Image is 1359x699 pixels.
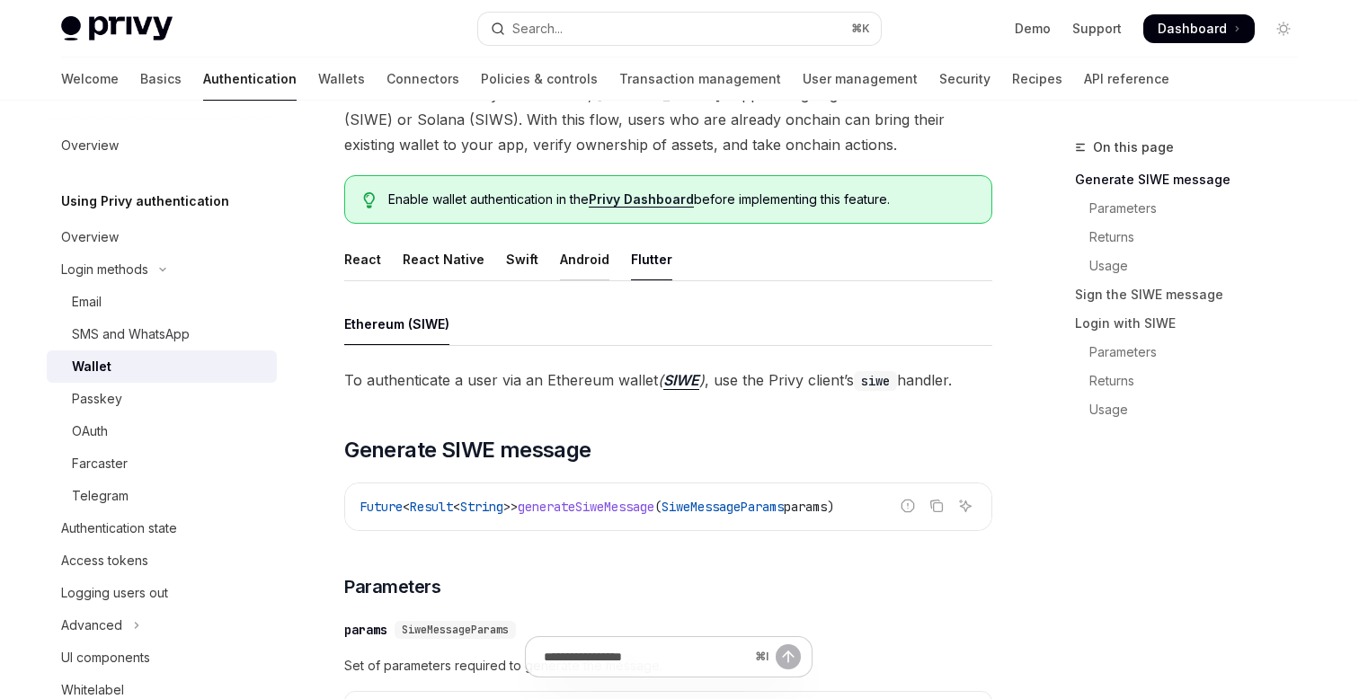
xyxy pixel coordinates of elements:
a: API reference [1084,58,1169,101]
span: For users who already have wallets, [PERSON_NAME] supports signing in with Ethereum (SIWE) or Sol... [344,82,992,157]
a: Generate SIWE message [1075,165,1312,194]
button: Report incorrect code [896,494,919,518]
div: Logging users out [61,582,168,604]
button: Toggle Login methods section [47,253,277,286]
div: Farcaster [72,453,128,474]
div: SMS and WhatsApp [72,323,190,345]
a: Returns [1075,367,1312,395]
a: Recipes [1012,58,1062,101]
a: UI components [47,641,277,674]
button: Copy the contents from the code block [925,494,948,518]
div: Telegram [72,485,129,507]
div: Passkey [72,388,122,410]
span: On this page [1093,137,1174,158]
button: Toggle dark mode [1269,14,1298,43]
div: Wallet [72,356,111,377]
a: Email [47,286,277,318]
span: params) [784,499,834,515]
a: Passkey [47,383,277,415]
span: ⌘ K [851,22,870,36]
button: Send message [776,644,801,669]
a: Logging users out [47,577,277,609]
a: Sign the SIWE message [1075,280,1312,309]
a: Support [1072,20,1122,38]
div: Android [560,238,609,280]
a: Access tokens [47,544,277,577]
a: Usage [1075,395,1312,424]
a: Connectors [386,58,459,101]
div: Advanced [61,615,122,636]
button: Ask AI [954,494,977,518]
span: >> [503,499,518,515]
span: String [460,499,503,515]
div: React Native [403,238,484,280]
code: siwe [854,371,897,391]
div: Flutter [631,238,672,280]
a: Dashboard [1143,14,1255,43]
a: Welcome [61,58,119,101]
svg: Tip [363,192,376,208]
div: Ethereum (SIWE) [344,303,449,345]
span: ( [654,499,662,515]
button: Toggle Advanced section [47,609,277,641]
span: To authenticate a user via an Ethereum wallet , use the Privy client’s handler. [344,367,992,393]
div: Search... [512,18,563,40]
span: generateSiweMessage [518,499,654,515]
span: Parameters [344,574,440,599]
div: Overview [61,226,119,248]
span: Result [410,499,453,515]
div: Email [72,291,102,313]
span: < [403,499,410,515]
a: Demo [1015,20,1051,38]
span: Generate SIWE message [344,436,591,465]
a: Privy Dashboard [589,191,694,208]
a: SIWE [663,371,699,390]
a: Wallets [318,58,365,101]
a: Policies & controls [481,58,598,101]
div: params [344,621,387,639]
a: Transaction management [619,58,781,101]
div: Overview [61,135,119,156]
input: Ask a question... [544,637,748,677]
span: Enable wallet authentication in the before implementing this feature. [388,190,973,208]
a: Overview [47,221,277,253]
h5: Using Privy authentication [61,190,229,212]
a: Authentication state [47,512,277,544]
a: SMS and WhatsApp [47,318,277,350]
span: SiweMessageParams [662,499,784,515]
div: React [344,238,381,280]
span: Dashboard [1158,20,1227,38]
a: Usage [1075,252,1312,280]
a: Basics [140,58,182,101]
span: SiweMessageParams [402,623,509,637]
a: Telegram [47,480,277,512]
div: Access tokens [61,550,148,571]
a: Parameters [1075,194,1312,223]
div: Authentication state [61,518,177,539]
div: OAuth [72,420,108,442]
div: Login methods [61,259,148,280]
span: < [453,499,460,515]
a: Returns [1075,223,1312,252]
div: UI components [61,647,150,668]
a: Authentication [203,58,297,101]
a: Login with SIWE [1075,309,1312,338]
a: Farcaster [47,447,277,480]
button: Open search [478,13,881,45]
div: Swift [506,238,538,280]
em: ( ) [658,371,705,390]
a: Overview [47,129,277,162]
a: Parameters [1075,338,1312,367]
img: light logo [61,16,173,41]
span: Future [360,499,403,515]
a: Security [939,58,990,101]
a: Wallet [47,350,277,383]
a: OAuth [47,415,277,447]
a: User management [803,58,918,101]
